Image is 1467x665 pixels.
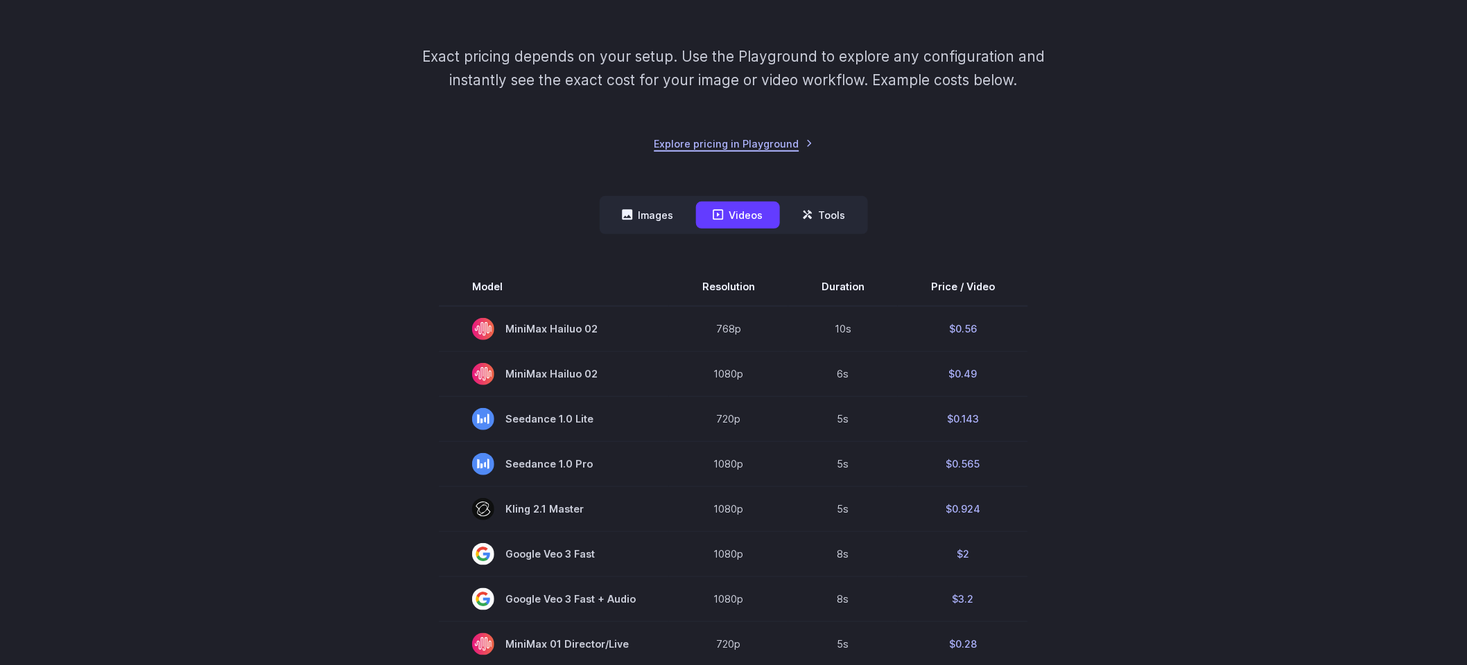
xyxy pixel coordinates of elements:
span: Google Veo 3 Fast [472,543,636,565]
td: 1080p [669,577,788,622]
span: MiniMax Hailuo 02 [472,363,636,385]
td: $0.565 [898,442,1028,487]
th: Model [439,267,669,306]
td: $0.49 [898,352,1028,397]
td: 10s [788,306,898,352]
button: Videos [696,202,780,229]
span: Google Veo 3 Fast + Audio [472,588,636,610]
span: MiniMax Hailuo 02 [472,318,636,340]
td: 1080p [669,487,788,532]
td: $0.143 [898,397,1028,442]
th: Duration [788,267,898,306]
td: 1080p [669,352,788,397]
td: 1080p [669,442,788,487]
td: 8s [788,532,898,577]
td: 5s [788,397,898,442]
td: 5s [788,487,898,532]
td: $2 [898,532,1028,577]
span: Kling 2.1 Master [472,498,636,520]
td: 768p [669,306,788,352]
a: Explore pricing in Playground [654,136,813,152]
span: Seedance 1.0 Lite [472,408,636,430]
th: Resolution [669,267,788,306]
td: $3.2 [898,577,1028,622]
td: 1080p [669,532,788,577]
td: 8s [788,577,898,622]
span: MiniMax 01 Director/Live [472,633,636,655]
th: Price / Video [898,267,1028,306]
td: $0.56 [898,306,1028,352]
td: 5s [788,442,898,487]
span: Seedance 1.0 Pro [472,453,636,475]
button: Images [605,202,691,229]
button: Tools [785,202,862,229]
p: Exact pricing depends on your setup. Use the Playground to explore any configuration and instantl... [396,45,1071,91]
td: 6s [788,352,898,397]
td: $0.924 [898,487,1028,532]
td: 720p [669,397,788,442]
